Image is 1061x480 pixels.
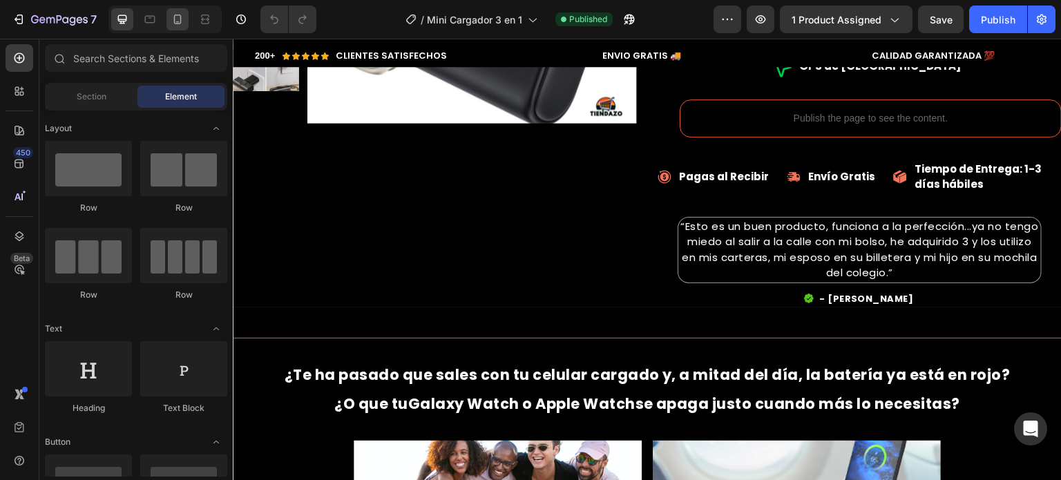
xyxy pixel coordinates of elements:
[682,123,827,154] p: Tiempo de Entrega: 1-3 días hábiles
[421,12,424,27] span: /
[448,73,828,87] p: Publish the page to see the content.
[102,10,216,25] h2: CLIENTES SATISFECHOS
[446,131,536,146] p: Pagas al Recibir
[77,90,106,103] span: Section
[205,431,227,453] span: Toggle open
[45,323,62,335] span: Text
[569,13,607,26] span: Published
[792,12,881,27] span: 1 product assigned
[45,202,132,214] div: Row
[45,402,132,414] div: Heading
[205,318,227,340] span: Toggle open
[981,12,1015,27] div: Publish
[205,117,227,140] span: Toggle open
[969,6,1027,33] button: Publish
[427,12,522,27] span: Mini Cargador 3 en 1
[165,90,197,103] span: Element
[102,355,727,375] span: ¿O que tu se apaga justo cuando más lo necesitas?
[260,6,316,33] div: Undo/Redo
[780,6,912,33] button: 1 product assigned
[45,122,72,135] span: Layout
[586,253,681,267] span: - [PERSON_NAME]
[52,326,778,346] span: ¿Te ha pasado que sales con tu celular cargado y, a mitad del día, la batería ya está en rojo?
[21,10,44,25] h2: 200+
[448,180,806,242] span: “Esto es un buen producto, funciona a la perfección...ya no tengo miedo al salir a la calle con m...
[1014,412,1047,445] div: Open Intercom Messenger
[918,6,964,33] button: Save
[638,10,763,25] h2: CALIDAD GARANTIZADA 💯
[13,147,33,158] div: 450
[233,39,1061,480] iframe: Design area
[90,11,97,28] p: 7
[140,202,227,214] div: Row
[45,436,70,448] span: Button
[175,355,403,375] strong: Galaxy Watch o Apple Watch
[140,289,227,301] div: Row
[140,402,227,414] div: Text Block
[45,44,227,72] input: Search Sections & Elements
[45,289,132,301] div: Row
[10,253,33,264] div: Beta
[575,131,642,146] p: Envío Gratis
[930,14,953,26] span: Save
[368,10,450,25] h2: ENVIO GRATIS 🚚
[6,6,103,33] button: 7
